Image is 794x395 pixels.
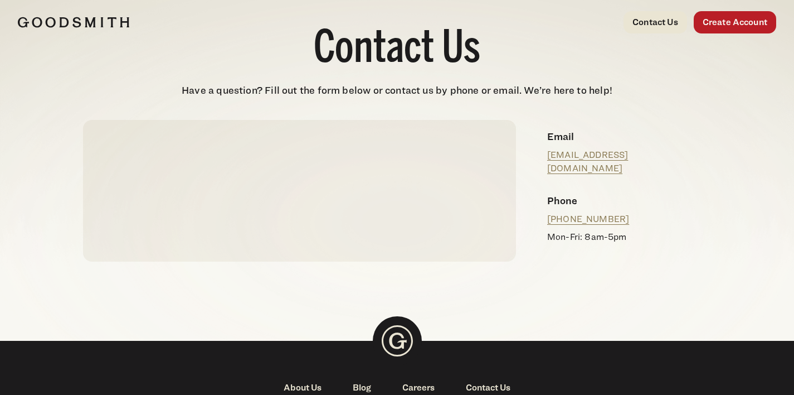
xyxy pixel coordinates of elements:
a: [PHONE_NUMBER] [547,214,629,224]
a: Create Account [694,11,776,33]
img: Goodsmith Logo [373,316,422,365]
h4: Email [547,129,702,144]
h4: Phone [547,193,702,208]
a: Contact Us [450,381,526,394]
a: About Us [268,381,337,394]
a: Careers [387,381,450,394]
p: Mon-Fri: 8am-5pm [547,230,702,244]
a: [EMAIL_ADDRESS][DOMAIN_NAME] [547,150,628,174]
a: Contact Us [623,11,687,33]
img: Goodsmith [18,17,129,28]
a: Blog [337,381,387,394]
